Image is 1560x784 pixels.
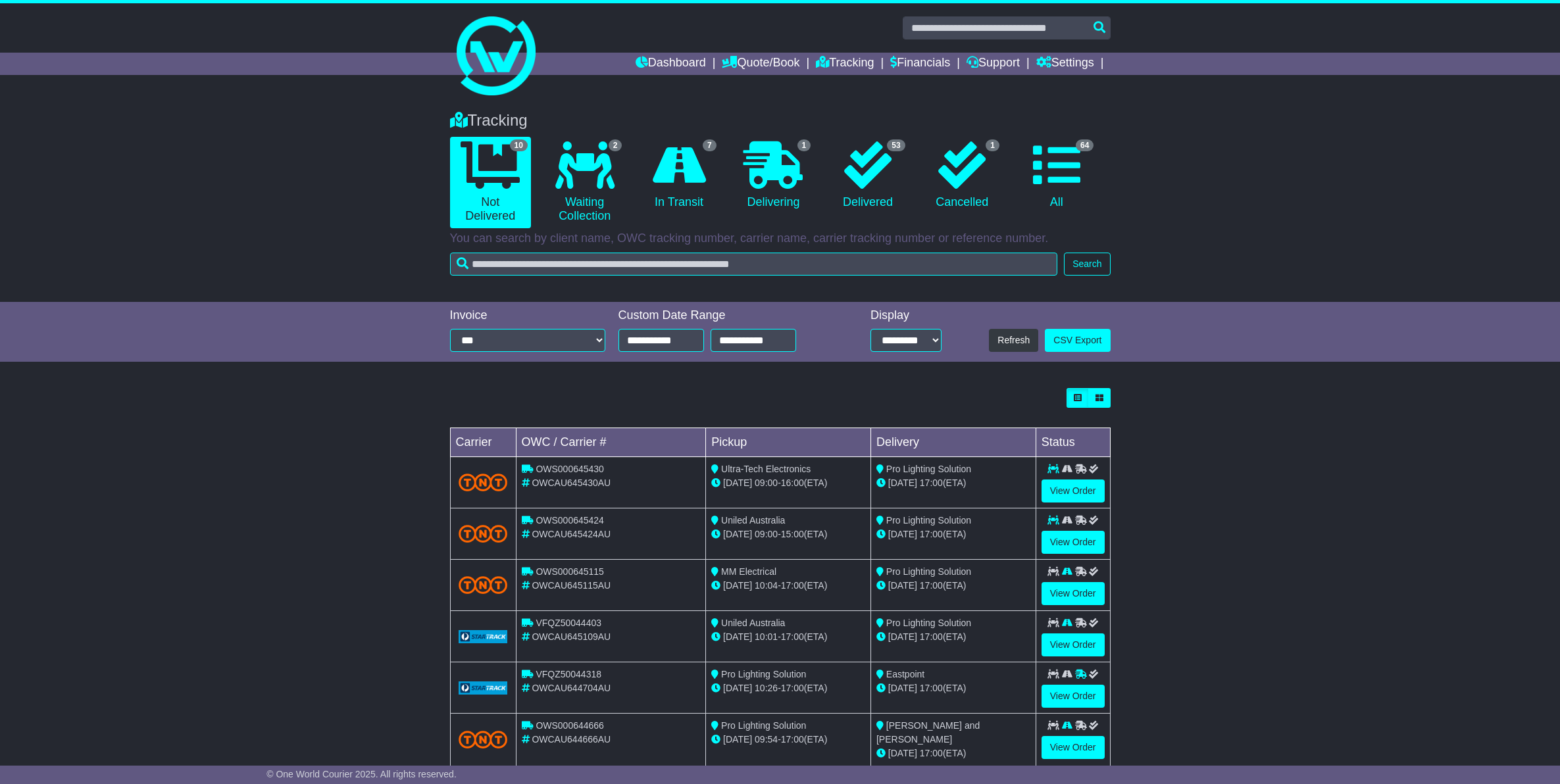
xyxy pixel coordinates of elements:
[876,476,1030,490] div: (ETA)
[609,139,622,151] span: 2
[888,683,917,693] span: [DATE]
[1076,139,1094,151] span: 64
[876,630,1030,644] div: (ETA)
[886,618,971,628] span: Pro Lighting Solution
[781,478,804,488] span: 16:00
[920,529,943,539] span: 17:00
[711,527,865,541] div: - (ETA)
[1036,53,1094,75] a: Settings
[636,53,706,75] a: Dashboard
[888,478,917,488] span: [DATE]
[755,529,778,539] span: 09:00
[706,428,871,457] td: Pickup
[450,308,605,323] div: Invoice
[721,720,806,731] span: Pro Lighting Solution
[532,683,611,693] span: OWCAU644704AU
[755,580,778,591] span: 10:04
[711,630,865,644] div: - (ETA)
[1042,685,1105,708] a: View Order
[1064,253,1110,276] button: Search
[711,681,865,695] div: - (ETA)
[920,478,943,488] span: 17:00
[459,576,508,594] img: TNT_Domestic.png
[888,529,917,539] span: [DATE]
[443,111,1117,130] div: Tracking
[723,683,752,693] span: [DATE]
[544,137,625,228] a: 2 Waiting Collection
[536,464,604,474] span: OWS000645430
[721,566,776,577] span: MM Electrical
[721,618,785,628] span: Uniled Australia
[920,631,943,642] span: 17:00
[450,428,516,457] td: Carrier
[887,139,905,151] span: 53
[721,515,785,526] span: Uniled Australia
[876,681,1030,695] div: (ETA)
[876,747,1030,760] div: (ETA)
[532,478,611,488] span: OWCAU645430AU
[459,731,508,748] img: TNT_Domestic.png
[797,139,811,151] span: 1
[827,137,908,214] a: 53 Delivered
[781,631,804,642] span: 17:00
[516,428,706,457] td: OWC / Carrier #
[755,734,778,745] span: 09:54
[510,139,528,151] span: 10
[1042,736,1105,759] a: View Order
[459,681,508,695] img: GetCarrierServiceLogo
[711,476,865,490] div: - (ETA)
[870,308,942,323] div: Display
[459,474,508,491] img: TNT_Domestic.png
[721,464,811,474] span: Ultra-Tech Electronics
[755,631,778,642] span: 10:01
[886,669,924,679] span: Eastpoint
[459,525,508,543] img: TNT_Domestic.png
[1042,582,1105,605] a: View Order
[888,748,917,758] span: [DATE]
[532,631,611,642] span: OWCAU645109AU
[459,630,508,643] img: GetCarrierServiceLogo
[536,515,604,526] span: OWS000645424
[723,478,752,488] span: [DATE]
[1016,137,1097,214] a: 64 All
[723,580,752,591] span: [DATE]
[532,734,611,745] span: OWCAU644666AU
[711,579,865,593] div: - (ETA)
[532,580,611,591] span: OWCAU645115AU
[536,566,604,577] span: OWS000645115
[781,683,804,693] span: 17:00
[723,734,752,745] span: [DATE]
[781,529,804,539] span: 15:00
[536,669,601,679] span: VFQZ50044318
[922,137,1003,214] a: 1 Cancelled
[536,720,604,731] span: OWS000644666
[781,734,804,745] span: 17:00
[721,669,806,679] span: Pro Lighting Solution
[876,579,1030,593] div: (ETA)
[618,308,830,323] div: Custom Date Range
[266,769,457,779] span: © One World Courier 2025. All rights reserved.
[886,515,971,526] span: Pro Lighting Solution
[876,527,1030,541] div: (ETA)
[876,720,980,745] span: [PERSON_NAME] and [PERSON_NAME]
[816,53,874,75] a: Tracking
[450,232,1111,246] p: You can search by client name, OWC tracking number, carrier name, carrier tracking number or refe...
[1036,428,1110,457] td: Status
[986,139,999,151] span: 1
[888,580,917,591] span: [DATE]
[1042,531,1105,554] a: View Order
[920,748,943,758] span: 17:00
[532,529,611,539] span: OWCAU645424AU
[967,53,1020,75] a: Support
[1045,329,1110,352] a: CSV Export
[870,428,1036,457] td: Delivery
[722,53,799,75] a: Quote/Book
[638,137,719,214] a: 7 In Transit
[536,618,601,628] span: VFQZ50044403
[723,529,752,539] span: [DATE]
[1042,633,1105,656] a: View Order
[755,683,778,693] span: 10:26
[888,631,917,642] span: [DATE]
[1042,479,1105,502] a: View Order
[920,683,943,693] span: 17:00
